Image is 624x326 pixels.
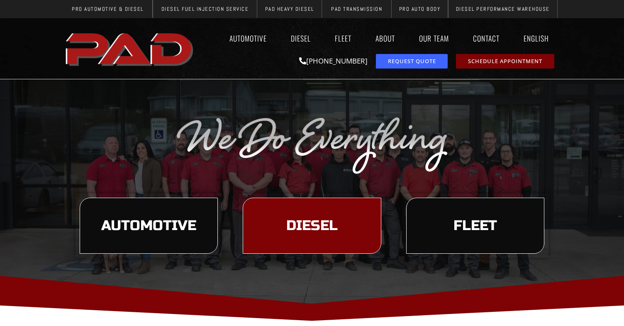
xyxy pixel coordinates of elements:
span: Automotive [101,219,196,233]
span: Fleet [453,219,497,233]
a: Diesel [283,29,319,48]
span: Pro Auto Body [399,6,441,12]
a: Contact [465,29,507,48]
a: Fleet [327,29,359,48]
span: Diesel Fuel Injection Service [161,6,249,12]
span: PAD Heavy Diesel [265,6,314,12]
a: request a service or repair quote [376,54,448,69]
a: pro automotive and diesel home page [63,26,197,71]
img: The image displays the phrase "We Do Everything" in a silver, cursive font on a transparent backg... [175,113,449,175]
a: learn more about our automotive services [80,198,218,254]
img: The image shows the word "PAD" in bold, red, uppercase letters with a slight shadow effect. [63,26,197,71]
a: learn more about our fleet services [406,198,544,254]
span: Diesel [286,219,338,233]
span: Schedule Appointment [468,59,542,64]
a: English [516,29,561,48]
span: Request Quote [388,59,436,64]
a: [PHONE_NUMBER] [299,56,368,66]
span: PAD Transmission [331,6,382,12]
span: Diesel Performance Warehouse [456,6,550,12]
span: Pro Automotive & Diesel [72,6,144,12]
a: About [368,29,403,48]
a: Our Team [411,29,457,48]
a: Automotive [222,29,275,48]
a: schedule repair or service appointment [456,54,554,69]
nav: Menu [197,29,561,48]
a: learn more about our diesel services [243,198,381,254]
